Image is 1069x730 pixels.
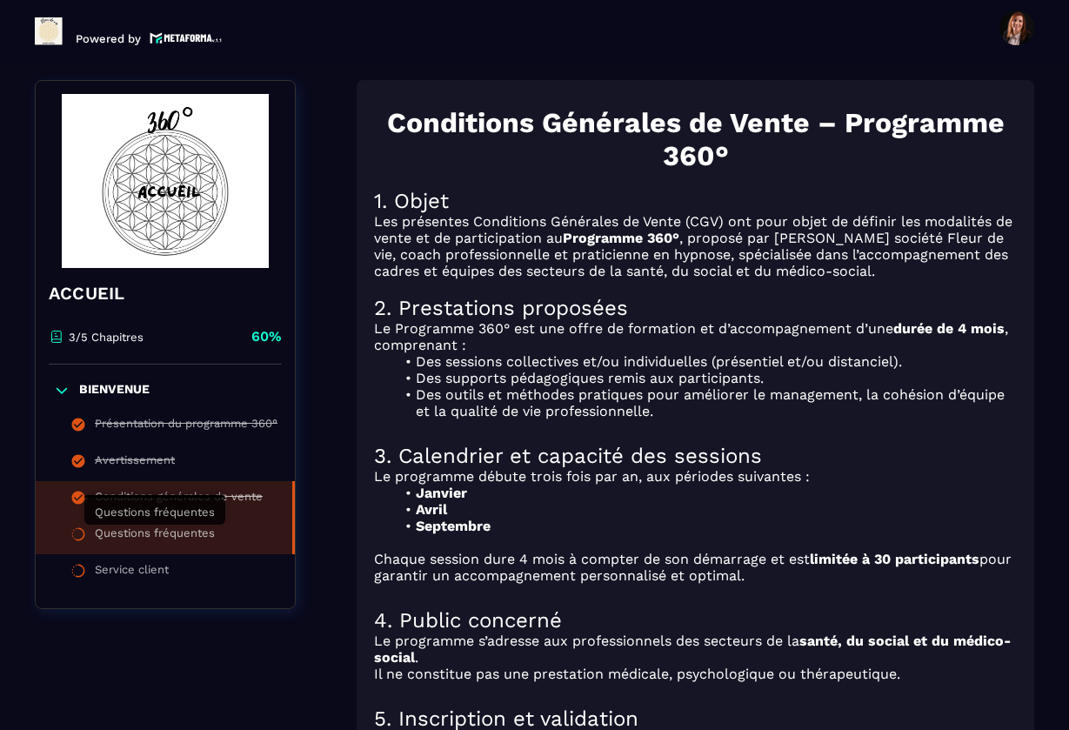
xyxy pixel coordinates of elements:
[251,327,282,346] p: 60%
[893,320,1005,337] strong: durée de 4 mois
[395,370,1017,386] li: Des supports pédagogiques remis aux participants.
[374,320,1017,353] p: Le Programme 360° est une offre de formation et d’accompagnement d’une , comprenant :
[374,608,1017,633] h2: 4. Public concerné
[49,281,282,305] h4: ACCUEIL
[49,94,282,268] img: banner
[374,551,1017,584] p: Chaque session dure 4 mois à compter de son démarrage et est pour garantir un accompagnement pers...
[374,444,1017,468] h2: 3. Calendrier et capacité des sessions
[95,563,169,582] div: Service client
[416,518,491,534] strong: Septembre
[95,490,263,509] div: Conditions générales de vente
[416,485,467,501] strong: Janvier
[374,633,1011,666] strong: santé, du social et du médico-social
[810,551,979,567] strong: limitée à 30 participants
[374,666,1017,682] p: Il ne constitue pas une prestation médicale, psychologique ou thérapeutique.
[35,17,63,45] img: logo-branding
[95,453,175,472] div: Avertissement
[416,501,447,518] strong: Avril
[563,230,679,246] strong: Programme 360°
[374,213,1017,279] p: Les présentes Conditions Générales de Vente (CGV) ont pour objet de définir les modalités de vent...
[395,386,1017,419] li: Des outils et méthodes pratiques pour améliorer le management, la cohésion d’équipe et la qualité...
[150,30,223,45] img: logo
[374,189,1017,213] h2: 1. Objet
[76,32,141,45] p: Powered by
[95,526,215,546] div: Questions fréquentes
[374,633,1017,666] p: Le programme s’adresse aux professionnels des secteurs de la .
[69,331,144,344] p: 3/5 Chapitres
[374,296,1017,320] h2: 2. Prestations proposées
[79,382,150,399] p: BIENVENUE
[95,506,215,519] span: Questions fréquentes
[95,417,277,436] div: Présentation du programme 360°
[395,353,1017,370] li: Des sessions collectives et/ou individuelles (présentiel et/ou distanciel).
[387,106,1005,172] strong: Conditions Générales de Vente – Programme 360°
[374,468,1017,485] p: Le programme débute trois fois par an, aux périodes suivantes :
